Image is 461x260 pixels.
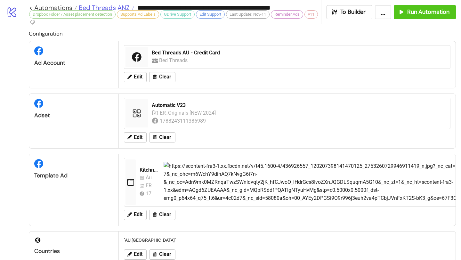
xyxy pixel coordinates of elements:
div: Edit Support [196,10,225,19]
div: Ad Account [34,59,113,67]
h2: Configuration [29,29,456,38]
div: Adset [34,112,113,119]
div: v11 [304,10,318,19]
span: Clear [159,212,171,217]
button: Run Automation [394,5,456,19]
button: Clear [149,210,175,220]
button: ... [375,5,391,19]
span: Edit [134,134,142,140]
div: ER_Originals [NEW 2024] [160,109,217,117]
div: GDrive Support [160,10,195,19]
span: Edit [134,74,142,80]
div: 1788243111386989 [160,117,207,125]
button: To Builder [327,5,373,19]
span: Clear [159,74,171,80]
div: Bed Threads AU - Credit Card [152,49,446,56]
a: Bed Threads ANZ [77,4,134,11]
div: Automatic V23 [152,102,446,109]
button: Edit [124,210,147,220]
a: < Automations [29,4,77,11]
span: To Builder [340,8,366,16]
button: Clear [149,72,175,82]
div: "AU,[GEOGRAPHIC_DATA]" [121,234,453,246]
button: Clear [149,132,175,142]
div: Dropbox Folder / Asset placement detection [29,10,116,19]
span: Bed Threads ANZ [77,4,130,12]
div: 1788243111386989 [146,190,156,198]
span: Edit [134,251,142,257]
div: Reminder Ads [271,10,303,19]
div: Kitchn-Template Ad [140,167,158,174]
span: Clear [159,134,171,140]
div: Bed Threads [159,56,189,64]
div: ER_Originals [NEW 2024] [146,182,156,190]
div: Template Ad [34,172,113,179]
button: Clear [149,249,175,260]
div: Supports Ad Labels [117,10,159,19]
button: Edit [124,132,147,142]
div: Last Update: Nov-11 [226,10,270,19]
span: Run Automation [407,8,449,16]
span: Clear [159,251,171,257]
span: Edit [134,212,142,217]
div: Countries [34,248,113,255]
div: Automatic V3 [146,174,156,182]
button: Edit [124,249,147,260]
button: Edit [124,72,147,82]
